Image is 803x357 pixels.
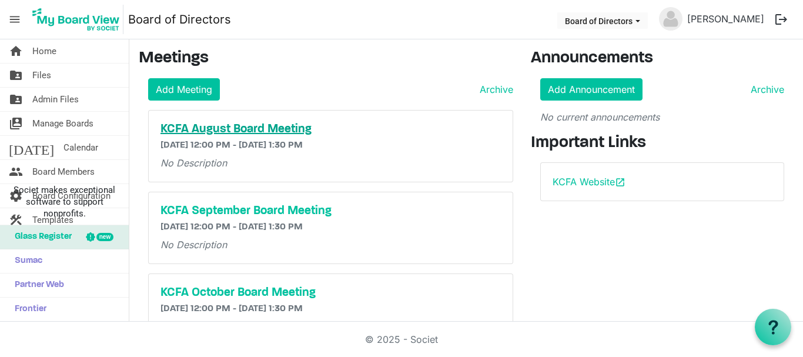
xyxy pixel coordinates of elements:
a: KCFA Websiteopen_in_new [553,176,625,188]
span: switch_account [9,112,23,135]
a: KCFA September Board Meeting [160,204,501,218]
button: logout [769,7,794,32]
div: new [96,233,113,241]
a: KCFA October Board Meeting [160,286,501,300]
p: No Description [160,238,501,252]
h3: Important Links [531,134,794,154]
img: no-profile-picture.svg [659,7,682,31]
span: Frontier [9,298,46,321]
img: My Board View Logo [29,5,123,34]
p: No Description [160,319,501,333]
a: Archive [475,82,513,96]
span: Partner Web [9,273,64,297]
span: Board Members [32,160,95,183]
span: Calendar [63,136,98,159]
a: Add Meeting [148,78,220,101]
span: menu [4,8,26,31]
button: Board of Directors dropdownbutton [557,12,648,29]
a: KCFA August Board Meeting [160,122,501,136]
h3: Announcements [531,49,794,69]
span: open_in_new [615,177,625,188]
span: Societ makes exceptional software to support nonprofits. [5,184,123,219]
span: folder_shared [9,64,23,87]
span: Files [32,64,51,87]
span: Admin Files [32,88,79,111]
a: Board of Directors [128,8,231,31]
span: folder_shared [9,88,23,111]
a: [PERSON_NAME] [682,7,769,31]
span: home [9,39,23,63]
a: My Board View Logo [29,5,128,34]
a: Archive [746,82,784,96]
span: Sumac [9,249,42,273]
span: people [9,160,23,183]
h6: [DATE] 12:00 PM - [DATE] 1:30 PM [160,303,501,315]
span: [DATE] [9,136,54,159]
span: Manage Boards [32,112,93,135]
span: Glass Register [9,225,72,249]
p: No Description [160,156,501,170]
span: Home [32,39,56,63]
p: No current announcements [540,110,784,124]
h6: [DATE] 12:00 PM - [DATE] 1:30 PM [160,140,501,151]
a: Add Announcement [540,78,643,101]
h3: Meetings [139,49,513,69]
a: © 2025 - Societ [365,333,438,345]
h6: [DATE] 12:00 PM - [DATE] 1:30 PM [160,222,501,233]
